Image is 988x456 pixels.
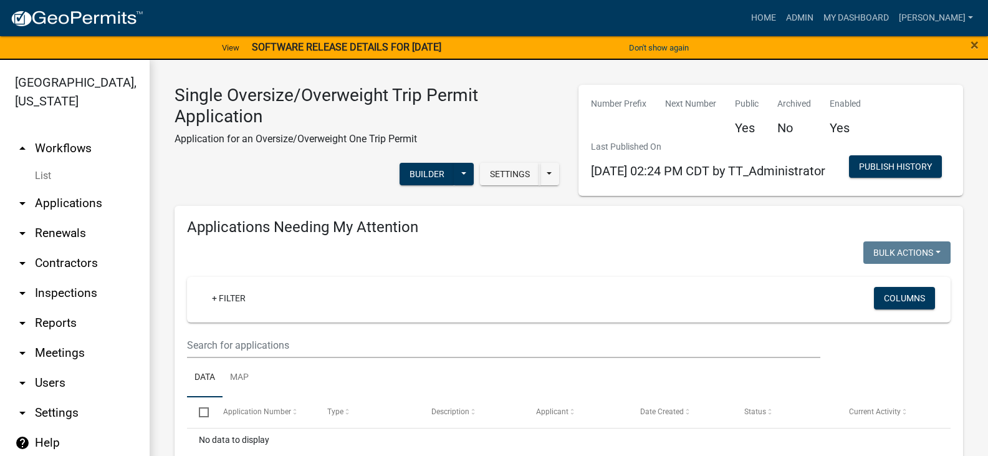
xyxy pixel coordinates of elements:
button: Close [971,37,979,52]
i: arrow_drop_down [15,226,30,241]
span: Status [744,407,766,416]
p: Enabled [830,97,861,110]
i: help [15,435,30,450]
a: Home [746,6,781,30]
datatable-header-cell: Select [187,397,211,427]
i: arrow_drop_down [15,286,30,301]
i: arrow_drop_down [15,346,30,361]
i: arrow_drop_down [15,256,30,271]
wm-modal-confirm: Workflow Publish History [849,162,942,172]
span: [DATE] 02:24 PM CDT by TT_Administrator [591,163,825,178]
input: Search for applications [187,332,820,358]
i: arrow_drop_down [15,316,30,331]
p: Last Published On [591,140,825,153]
h5: No [777,120,811,135]
h3: Single Oversize/Overweight Trip Permit Application [175,85,560,127]
p: Application for an Oversize/Overweight One Trip Permit [175,132,560,147]
i: arrow_drop_down [15,405,30,420]
span: Application Number [223,407,291,416]
a: View [217,37,244,58]
strong: SOFTWARE RELEASE DETAILS FOR [DATE] [252,41,441,53]
button: Settings [480,163,540,185]
i: arrow_drop_down [15,196,30,211]
datatable-header-cell: Type [315,397,420,427]
p: Public [735,97,759,110]
span: Applicant [536,407,568,416]
i: arrow_drop_down [15,376,30,391]
span: × [971,36,979,54]
datatable-header-cell: Status [732,397,837,427]
h5: Yes [735,120,759,135]
button: Don't show again [624,37,694,58]
span: Description [431,407,469,416]
datatable-header-cell: Date Created [628,397,732,427]
p: Number Prefix [591,97,646,110]
button: Columns [874,287,935,309]
a: My Dashboard [818,6,894,30]
h4: Applications Needing My Attention [187,218,951,236]
h5: Yes [830,120,861,135]
datatable-header-cell: Application Number [211,397,315,427]
span: Type [327,407,343,416]
a: Admin [781,6,818,30]
p: Archived [777,97,811,110]
datatable-header-cell: Description [420,397,524,427]
button: Bulk Actions [863,241,951,264]
a: + Filter [202,287,256,309]
a: Map [223,358,256,398]
datatable-header-cell: Applicant [524,397,628,427]
span: Date Created [640,407,684,416]
span: Current Activity [849,407,901,416]
button: Publish History [849,155,942,178]
datatable-header-cell: Current Activity [837,397,941,427]
button: Builder [400,163,454,185]
p: Next Number [665,97,716,110]
a: [PERSON_NAME] [894,6,978,30]
i: arrow_drop_up [15,141,30,156]
a: Data [187,358,223,398]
